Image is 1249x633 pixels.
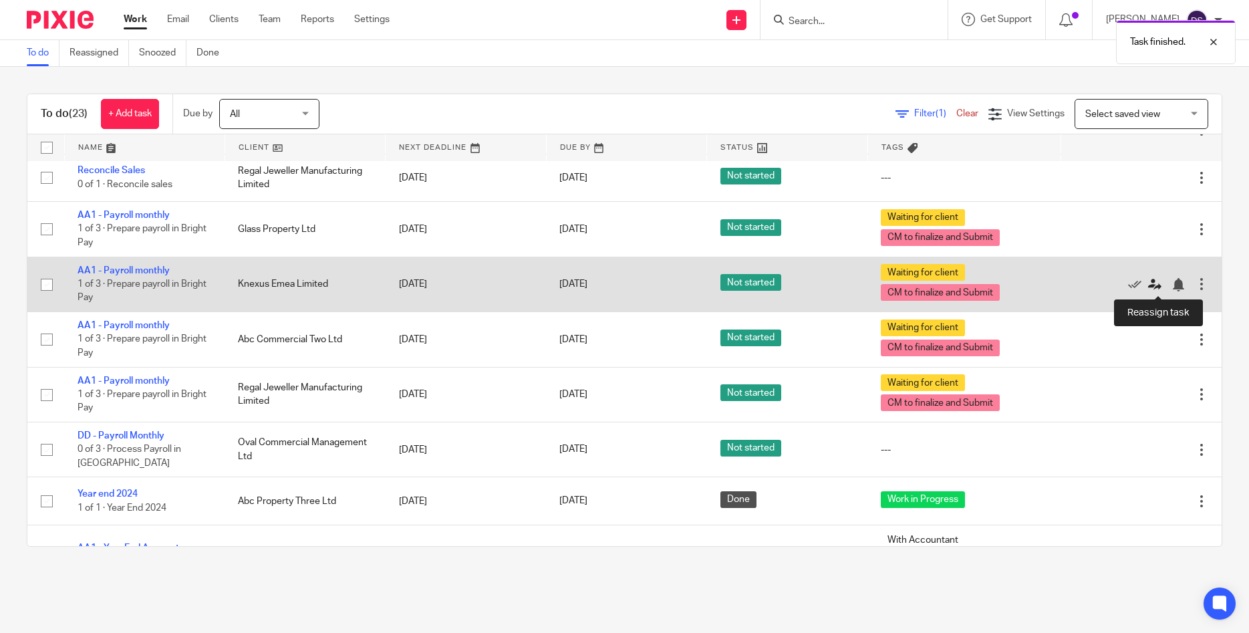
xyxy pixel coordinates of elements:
[720,384,781,401] span: Not started
[881,284,1000,301] span: CM to finalize and Submit
[225,202,385,257] td: Glass Property Ltd
[41,107,88,121] h1: To do
[78,376,170,386] a: AA1 - Payroll monthly
[1007,109,1065,118] span: View Settings
[881,229,1000,246] span: CM to finalize and Submit
[225,154,385,201] td: Regal Jeweller Manufacturing Limited
[78,543,184,553] a: AA1 - Year End Accounts
[936,109,946,118] span: (1)
[559,390,587,399] span: [DATE]
[78,166,145,175] a: Reconcile Sales
[225,525,385,599] td: Abc Commercial Two Ltd
[230,110,240,119] span: All
[881,264,965,281] span: Waiting for client
[386,477,546,525] td: [DATE]
[559,279,587,289] span: [DATE]
[196,40,229,66] a: Done
[386,202,546,257] td: [DATE]
[386,154,546,201] td: [DATE]
[914,109,956,118] span: Filter
[386,312,546,367] td: [DATE]
[559,497,587,506] span: [DATE]
[720,330,781,346] span: Not started
[27,11,94,29] img: Pixie
[720,219,781,236] span: Not started
[78,390,206,413] span: 1 of 3 · Prepare payroll in Bright Pay
[225,312,385,367] td: Abc Commercial Two Ltd
[301,13,334,26] a: Reports
[225,367,385,422] td: Regal Jeweller Manufacturing Limited
[167,13,189,26] a: Email
[881,340,1000,356] span: CM to finalize and Submit
[78,503,166,513] span: 1 of 1 · Year End 2024
[78,335,206,358] span: 1 of 3 · Prepare payroll in Bright Pay
[720,491,756,508] span: Done
[101,99,159,129] a: + Add task
[881,532,965,549] span: With Accountant
[881,374,965,391] span: Waiting for client
[720,274,781,291] span: Not started
[1186,9,1208,31] img: svg%3E
[386,525,546,599] td: [DATE]
[386,367,546,422] td: [DATE]
[27,40,59,66] a: To do
[881,171,1047,184] div: ---
[183,107,213,120] p: Due by
[720,440,781,457] span: Not started
[386,257,546,311] td: [DATE]
[259,13,281,26] a: Team
[881,209,965,226] span: Waiting for client
[78,266,170,275] a: AA1 - Payroll monthly
[78,431,164,440] a: DD - Payroll Monthly
[78,225,206,248] span: 1 of 3 · Prepare payroll in Bright Pay
[1130,35,1186,49] p: Task finished.
[881,144,904,151] span: Tags
[881,443,1047,457] div: ---
[720,168,781,184] span: Not started
[78,211,170,220] a: AA1 - Payroll monthly
[559,173,587,182] span: [DATE]
[1128,277,1148,291] a: Mark as done
[559,445,587,455] span: [DATE]
[78,321,170,330] a: AA1 - Payroll monthly
[225,257,385,311] td: Knexus Emea Limited
[139,40,186,66] a: Snoozed
[78,180,172,189] span: 0 of 1 · Reconcile sales
[386,422,546,477] td: [DATE]
[956,109,978,118] a: Clear
[881,394,1000,411] span: CM to finalize and Submit
[559,335,587,344] span: [DATE]
[881,320,965,336] span: Waiting for client
[209,13,239,26] a: Clients
[225,477,385,525] td: Abc Property Three Ltd
[225,422,385,477] td: Oval Commercial Management Ltd
[881,491,965,508] span: Work in Progress
[354,13,390,26] a: Settings
[124,13,147,26] a: Work
[78,489,138,499] a: Year end 2024
[78,279,206,303] span: 1 of 3 · Prepare payroll in Bright Pay
[559,225,587,234] span: [DATE]
[78,445,181,469] span: 0 of 3 · Process Payroll in [GEOGRAPHIC_DATA]
[70,40,129,66] a: Reassigned
[1085,110,1160,119] span: Select saved view
[69,108,88,119] span: (23)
